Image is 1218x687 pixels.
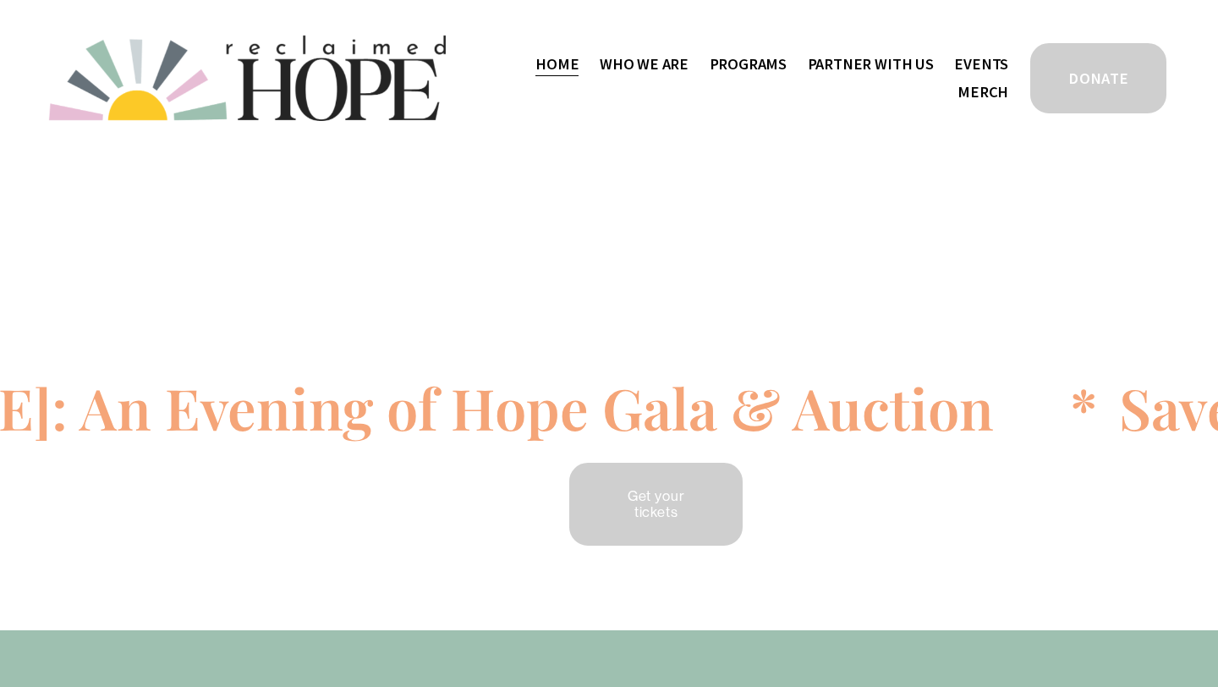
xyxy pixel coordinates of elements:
[600,50,689,78] a: folder dropdown
[1028,41,1169,116] a: DONATE
[49,36,446,121] img: Reclaimed Hope Initiative
[808,50,934,78] a: folder dropdown
[710,52,787,77] span: Programs
[567,460,746,548] a: Get your tickets
[954,50,1008,78] a: Events
[808,52,934,77] span: Partner With Us
[535,50,579,78] a: Home
[600,52,689,77] span: Who We Are
[710,50,787,78] a: folder dropdown
[957,78,1008,106] a: Merch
